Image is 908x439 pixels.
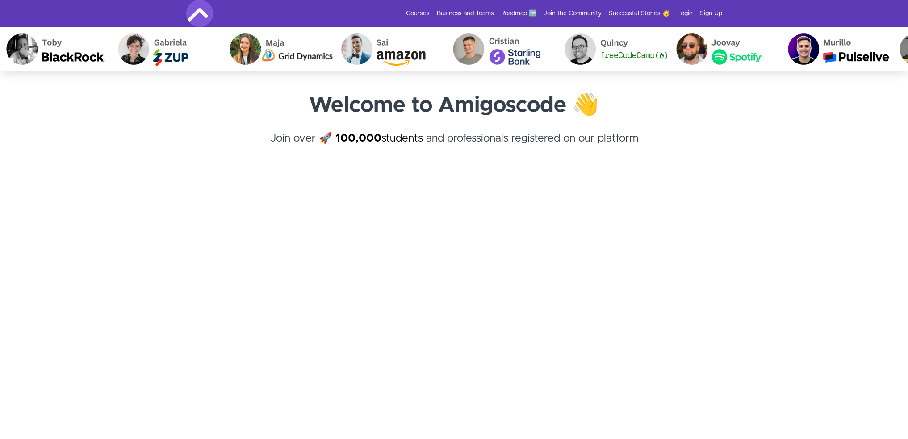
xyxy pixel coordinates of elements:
a: 100,000students [335,133,423,144]
a: Successful Stories 🥳 [609,9,670,18]
a: Roadmap 🆕 [501,9,536,18]
img: Sai [335,27,447,71]
strong: Welcome to Amigoscode 👋 [309,95,599,116]
img: Maja [223,27,335,71]
img: Gabriela [112,27,223,71]
img: Cristian [447,27,558,71]
h4: Join over 🚀 and professionals registered on our platform [186,130,722,163]
img: Joovay [670,27,782,71]
a: Join the Community [544,9,602,18]
a: Business and Teams [437,9,494,18]
a: Login [677,9,693,18]
img: Quincy [558,27,670,71]
a: Sign Up [700,9,722,18]
img: Murillo [782,27,893,71]
strong: 100,000 [335,133,381,144]
a: Courses [406,9,430,18]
